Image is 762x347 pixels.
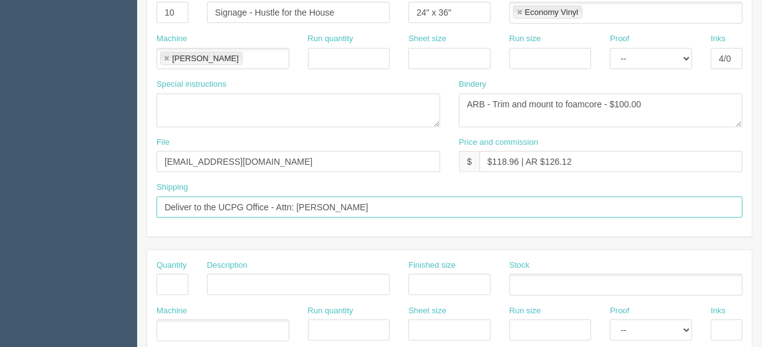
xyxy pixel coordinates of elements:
label: Inks [711,33,726,45]
label: Stock [509,260,530,271]
label: Proof [610,305,629,317]
label: Run size [509,305,541,317]
label: Sheet size [408,33,446,45]
div: Economy Vinyl [525,8,579,16]
textarea: ARB - Trim and mount to coroplast - $100.00 [459,94,743,127]
label: Run quantity [308,305,354,317]
label: Machine [157,305,187,317]
label: Bindery [459,79,486,90]
div: $ [459,151,480,172]
label: Sheet size [408,305,446,317]
label: Proof [610,33,629,45]
div: [PERSON_NAME] [172,54,239,62]
label: File [157,137,170,149]
label: Quantity [157,260,186,271]
label: Special instructions [157,79,226,90]
label: Run size [509,33,541,45]
label: Price and commission [459,137,538,149]
label: Inks [711,305,726,317]
label: Run quantity [308,33,354,45]
label: Machine [157,33,187,45]
label: Shipping [157,182,188,193]
label: Finished size [408,260,456,271]
label: Description [207,260,248,271]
